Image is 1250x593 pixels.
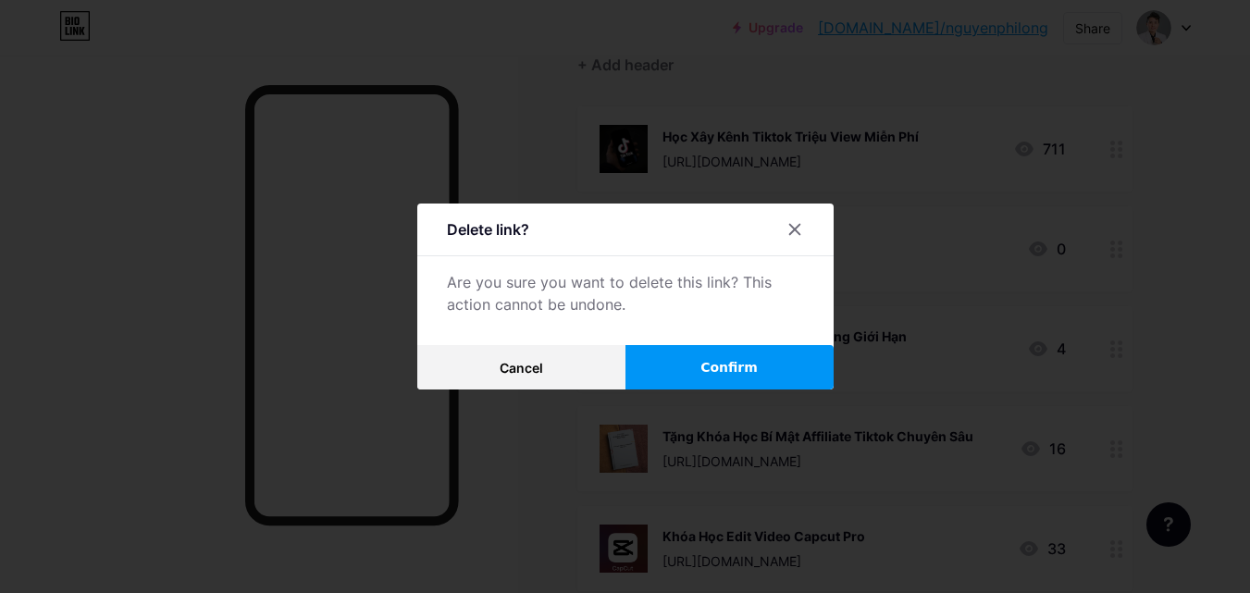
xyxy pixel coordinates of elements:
div: Are you sure you want to delete this link? This action cannot be undone. [447,271,804,315]
span: Cancel [500,360,543,376]
div: Delete link? [447,218,529,241]
button: Confirm [625,345,834,389]
span: Confirm [700,358,758,377]
button: Cancel [417,345,625,389]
